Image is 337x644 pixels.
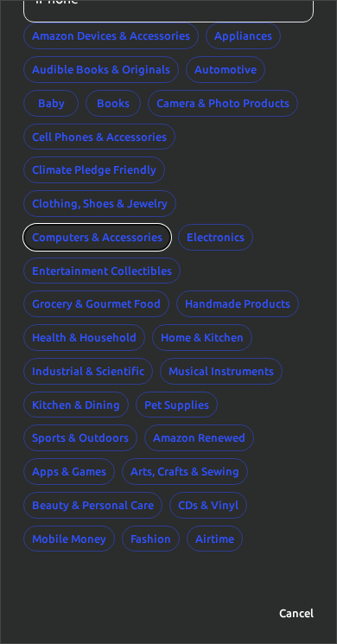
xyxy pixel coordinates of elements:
button: Computers & Accessories [23,224,171,251]
button: Automotive [186,56,265,83]
button: Grocery & Gourmet Food [23,290,169,317]
button: Industrial & Scientific [23,358,153,385]
button: Handmade Products [176,290,299,317]
button: Cancel [269,600,324,627]
button: Kitchen & Dining [23,392,129,418]
button: CDs & Vinyl [169,492,247,519]
button: Amazon Renewed [144,424,254,451]
button: Home & Kitchen [152,324,252,351]
button: Airtime [187,526,243,552]
button: Entertainment Collectibles [23,258,181,284]
button: Sports & Outdoors [23,424,137,451]
button: Clothing, Shoes & Jewelry [23,190,176,217]
button: Health & Household [23,324,145,351]
button: Climate Pledge Friendly [23,156,165,183]
button: Amazon Devices & Accessories [23,22,199,49]
button: Appliances [206,22,281,49]
button: Books [86,90,141,117]
button: Fashion [122,526,180,552]
button: Pet Supplies [136,392,218,418]
button: Cell Phones & Accessories [23,124,175,150]
button: Baby [23,90,79,117]
button: Musical Instruments [160,358,283,385]
button: Camera & Photo Products [148,90,298,117]
button: Arts, Crafts & Sewing [122,458,248,485]
button: Mobile Money [23,526,115,552]
button: Electronics [178,224,253,251]
button: Audible Books & Originals [23,56,179,83]
button: Apps & Games [23,458,115,485]
button: Beauty & Personal Care [23,492,162,519]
